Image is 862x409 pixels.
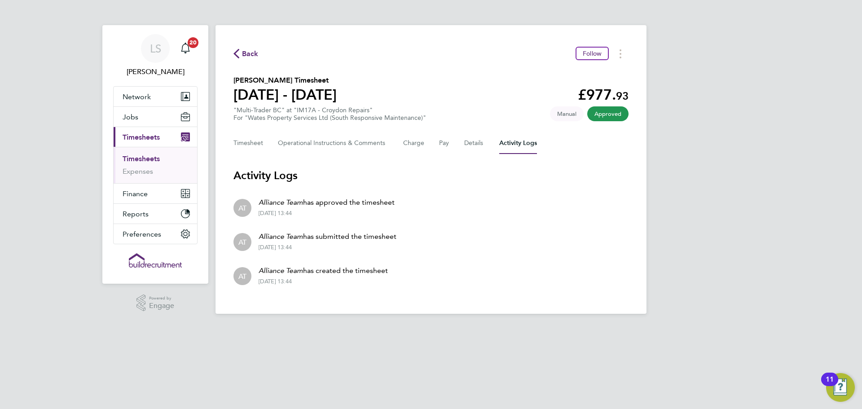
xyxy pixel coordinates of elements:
button: Jobs [114,107,197,127]
span: 93 [616,89,629,102]
div: For "Wates Property Services Ltd (South Responsive Maintenance)" [233,114,426,122]
button: Timesheet [233,132,264,154]
nav: Main navigation [102,25,208,284]
button: Timesheets Menu [612,47,629,61]
p: has submitted the timesheet [259,231,396,242]
button: Network [114,87,197,106]
button: Preferences [114,224,197,244]
span: Finance [123,189,148,198]
span: AT [238,271,246,281]
div: "Multi-Trader BC" at "IM17A - Croydon Repairs" [233,106,426,122]
span: AT [238,203,246,213]
span: Engage [149,302,174,310]
p: has approved the timesheet [259,197,395,208]
span: LS [150,43,161,54]
a: 20 [176,34,194,63]
button: Timesheets [114,127,197,147]
button: Reports [114,204,197,224]
div: [DATE] 13:44 [259,244,396,251]
em: Alliance Team [259,198,303,207]
a: Timesheets [123,154,160,163]
a: LS[PERSON_NAME] [113,34,198,77]
p: has created the timesheet [259,265,388,276]
span: Leah Seber [113,66,198,77]
div: Alliance Team [233,199,251,217]
span: Network [123,92,151,101]
h3: Activity Logs [233,168,629,183]
span: This timesheet was manually created. [550,106,584,121]
img: buildrec-logo-retina.png [129,253,182,268]
div: [DATE] 13:44 [259,210,395,217]
div: [DATE] 13:44 [259,278,388,285]
span: Jobs [123,113,138,121]
h1: [DATE] - [DATE] [233,86,337,104]
div: Timesheets [114,147,197,183]
button: Operational Instructions & Comments [278,132,389,154]
span: Follow [583,49,602,57]
a: Expenses [123,167,153,176]
button: Activity Logs [499,132,537,154]
button: Finance [114,184,197,203]
a: Powered byEngage [136,295,175,312]
em: Alliance Team [259,266,303,275]
button: Charge [403,132,425,154]
button: Pay [439,132,450,154]
div: Alliance Team [233,267,251,285]
div: Alliance Team [233,233,251,251]
span: Timesheets [123,133,160,141]
span: AT [238,237,246,247]
app-decimal: £977. [578,86,629,103]
span: 20 [188,37,198,48]
a: Go to home page [113,253,198,268]
span: Back [242,48,259,59]
span: Powered by [149,295,174,302]
button: Follow [576,47,609,60]
button: Open Resource Center, 11 new notifications [826,373,855,402]
button: Details [464,132,485,154]
span: Reports [123,210,149,218]
em: Alliance Team [259,232,303,241]
span: This timesheet has been approved. [587,106,629,121]
button: Back [233,48,259,59]
span: Preferences [123,230,161,238]
h2: [PERSON_NAME] Timesheet [233,75,337,86]
div: 11 [826,379,834,391]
